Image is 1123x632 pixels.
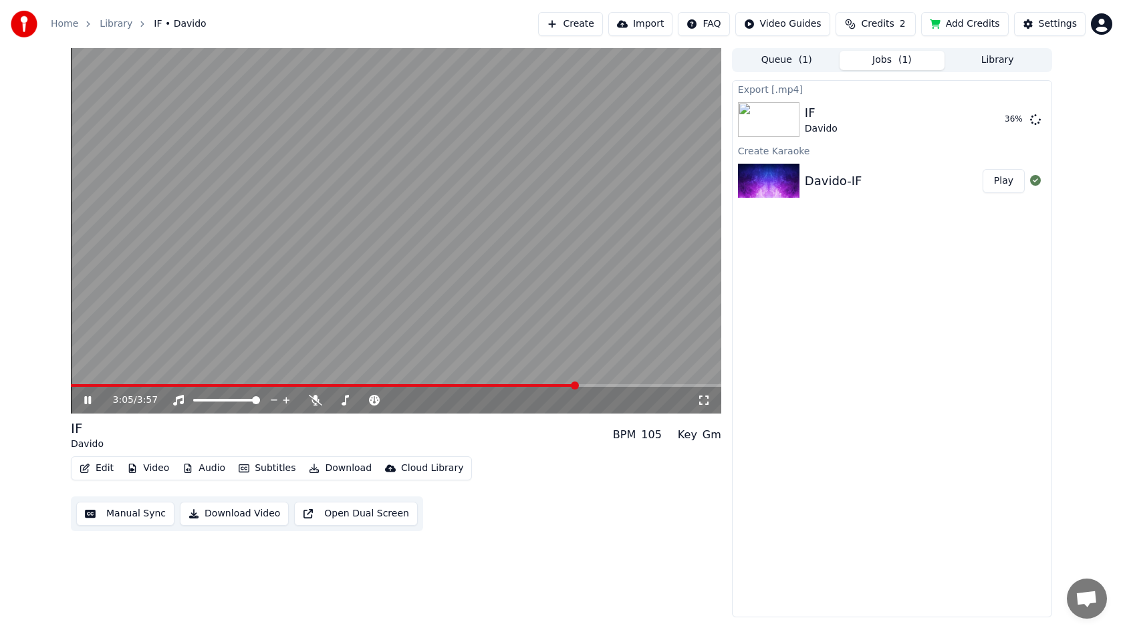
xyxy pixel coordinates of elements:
[613,427,636,443] div: BPM
[51,17,78,31] a: Home
[303,459,377,478] button: Download
[733,81,1051,97] div: Export [.mp4]
[100,17,132,31] a: Library
[983,169,1025,193] button: Play
[233,459,301,478] button: Subtitles
[11,11,37,37] img: youka
[122,459,174,478] button: Video
[678,427,697,443] div: Key
[51,17,207,31] nav: breadcrumb
[805,122,838,136] div: Davido
[641,427,662,443] div: 105
[900,17,906,31] span: 2
[113,393,134,407] span: 3:05
[921,12,1009,36] button: Add Credits
[401,462,463,475] div: Cloud Library
[608,12,672,36] button: Import
[805,104,838,122] div: IF
[799,53,812,67] span: ( 1 )
[1039,17,1077,31] div: Settings
[180,502,289,526] button: Download Video
[678,12,729,36] button: FAQ
[840,51,945,70] button: Jobs
[76,502,174,526] button: Manual Sync
[74,459,119,478] button: Edit
[1014,12,1086,36] button: Settings
[538,12,603,36] button: Create
[898,53,912,67] span: ( 1 )
[805,172,862,190] div: Davido-IF
[861,17,894,31] span: Credits
[294,502,418,526] button: Open Dual Screen
[735,12,830,36] button: Video Guides
[703,427,721,443] div: Gm
[734,51,840,70] button: Queue
[945,51,1050,70] button: Library
[836,12,916,36] button: Credits2
[177,459,231,478] button: Audio
[733,142,1051,158] div: Create Karaoke
[1005,114,1025,125] div: 36 %
[113,393,145,407] div: /
[71,438,104,451] div: Davido
[137,393,158,407] span: 3:57
[154,17,206,31] span: IF • Davido
[1067,579,1107,619] a: Open chat
[71,419,104,438] div: IF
